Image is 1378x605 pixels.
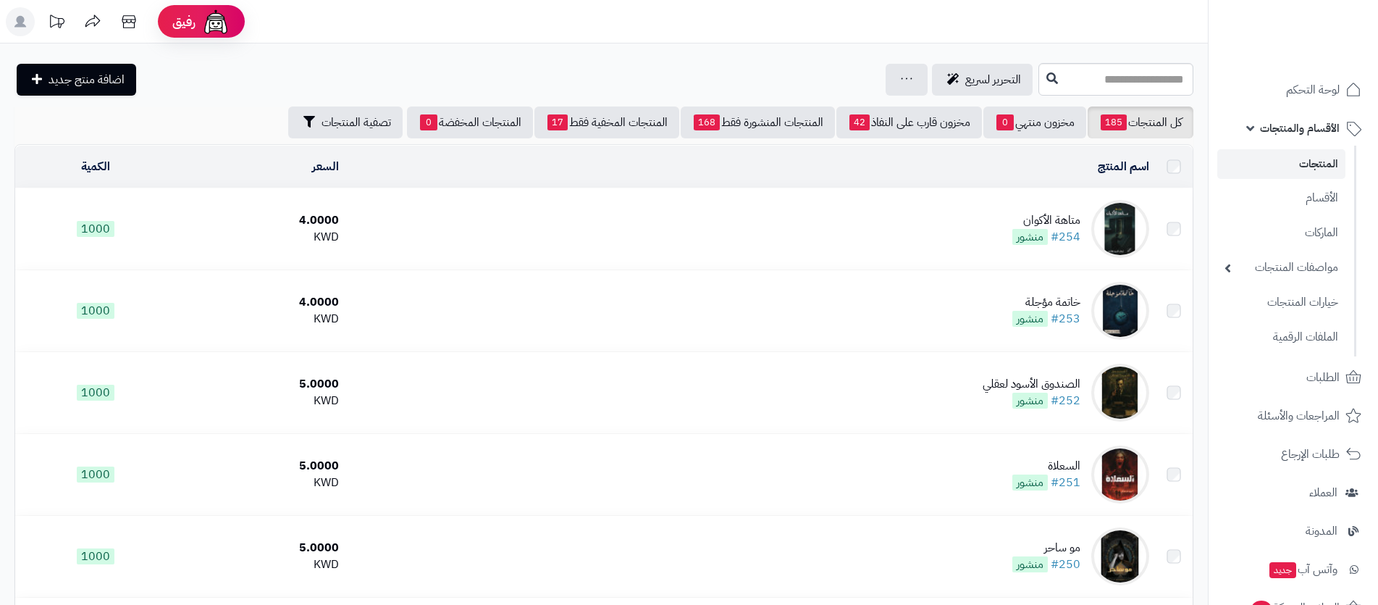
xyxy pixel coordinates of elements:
span: رفيق [172,13,196,30]
a: اسم المنتج [1098,158,1149,175]
span: 1000 [77,303,114,319]
a: المنتجات المخفضة0 [407,107,533,138]
span: 185 [1101,114,1127,130]
img: logo-2.png [1280,38,1364,69]
div: KWD [182,393,339,409]
span: لوحة التحكم [1286,80,1340,100]
a: المنتجات المخفية فقط17 [534,107,679,138]
span: جديد [1269,562,1296,578]
div: 5.0000 [182,376,339,393]
span: منشور [1012,311,1048,327]
span: المدونة [1306,521,1337,541]
div: 5.0000 [182,458,339,475]
span: 0 [996,114,1014,130]
a: خيارات المنتجات [1217,287,1345,318]
span: الأقسام والمنتجات [1260,118,1340,138]
span: 168 [694,114,720,130]
a: المدونة [1217,514,1369,548]
button: تصفية المنتجات [288,107,403,138]
span: 17 [547,114,568,130]
span: التحرير لسريع [965,71,1021,88]
div: مو ساحر [1012,540,1080,556]
a: الكمية [81,158,110,175]
a: مخزون قارب على النفاذ42 [836,107,982,138]
span: 1000 [77,221,114,237]
a: #250 [1051,556,1080,573]
a: العملاء [1217,475,1369,510]
a: طلبات الإرجاع [1217,437,1369,472]
a: السعر [312,158,339,175]
a: الماركات [1217,217,1345,249]
div: 4.0000 [182,212,339,229]
span: 1000 [77,548,114,564]
div: السعلاة [1012,458,1080,475]
div: خاتمة مؤجلة [1012,294,1080,311]
a: تحديثات المنصة [38,7,75,40]
a: المراجعات والأسئلة [1217,399,1369,433]
div: KWD [182,229,339,246]
a: لوحة التحكم [1217,72,1369,107]
span: منشور [1012,393,1048,409]
a: كل المنتجات185 [1088,107,1193,138]
img: خاتمة مؤجلة [1091,282,1149,340]
img: مو ساحر [1091,527,1149,585]
span: 42 [849,114,870,130]
span: 0 [420,114,437,130]
div: الصندوق الأسود لعقلي [983,376,1080,393]
span: طلبات الإرجاع [1281,444,1340,464]
img: متاهة الأكوان [1091,200,1149,258]
div: 5.0000 [182,540,339,556]
span: منشور [1012,229,1048,245]
span: 1000 [77,385,114,401]
div: KWD [182,311,339,327]
img: الصندوق الأسود لعقلي [1091,364,1149,422]
span: 1000 [77,467,114,483]
span: الطلبات [1306,367,1340,388]
span: اضافة منتج جديد [49,71,125,88]
div: KWD [182,475,339,491]
a: #252 [1051,392,1080,409]
a: المنتجات المنشورة فقط168 [681,107,835,138]
a: مواصفات المنتجات [1217,252,1345,283]
img: ai-face.png [201,7,230,36]
span: المراجعات والأسئلة [1258,406,1340,426]
span: وآتس آب [1268,559,1337,580]
span: منشور [1012,475,1048,491]
span: تصفية المنتجات [322,114,391,131]
a: التحرير لسريع [932,64,1033,96]
a: #253 [1051,310,1080,327]
a: مخزون منتهي0 [983,107,1086,138]
a: الملفات الرقمية [1217,322,1345,353]
div: KWD [182,556,339,573]
a: المنتجات [1217,149,1345,179]
div: متاهة الأكوان [1012,212,1080,229]
a: اضافة منتج جديد [17,64,136,96]
div: 4.0000 [182,294,339,311]
a: #254 [1051,228,1080,246]
span: منشور [1012,556,1048,572]
a: وآتس آبجديد [1217,552,1369,587]
a: الأقسام [1217,183,1345,214]
a: #251 [1051,474,1080,491]
img: السعلاة [1091,446,1149,504]
a: الطلبات [1217,360,1369,395]
span: العملاء [1309,483,1337,503]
